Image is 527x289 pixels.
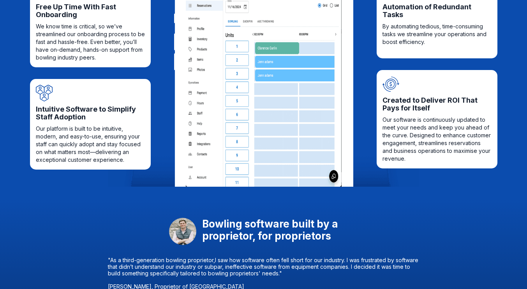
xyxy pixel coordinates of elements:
[202,218,358,245] span: Bowling software built by a proprietor, for proprietors
[382,23,492,46] span: By automating tedious, time-consuming tasks we streamline your operations and boost efficiency.
[382,116,492,163] span: Our software is continuously updated to meet your needs and keep you ahead of the curve. Designed...
[36,23,145,61] span: We know time is critical, so we’ve streamlined our onboarding process to be fast and hassle-free....
[382,3,492,19] span: Automation of Redundant Tasks
[169,218,196,245] img: daniel-mowery
[36,3,145,19] span: Free Up Time With Fast Onboarding
[36,105,145,121] span: Intuitive Software to Simplify Staff Adoption
[382,96,492,112] span: Created to Deliver ROI That Pays for Itself
[36,125,145,164] span: Our platform is built to be intuitive, modern, and easy-to-use, ensuring your staff can quickly a...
